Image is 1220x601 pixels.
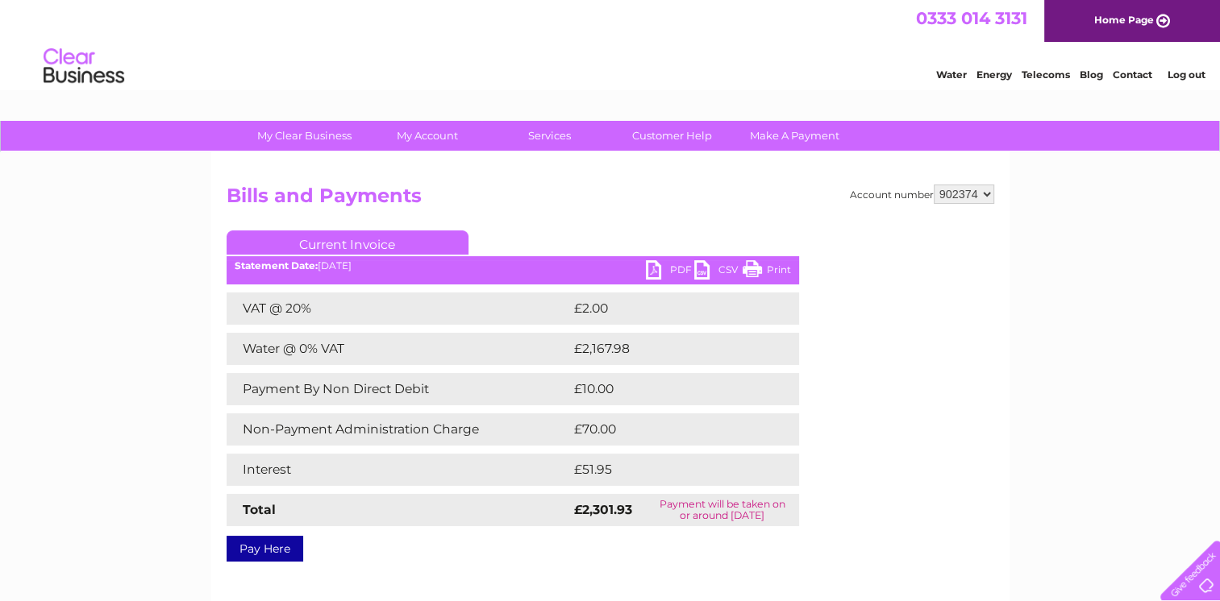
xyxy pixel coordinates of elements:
[230,9,992,78] div: Clear Business is a trading name of Verastar Limited (registered in [GEOGRAPHIC_DATA] No. 3667643...
[238,121,371,151] a: My Clear Business
[916,8,1027,28] a: 0333 014 3131
[850,184,994,204] div: Account number
[1022,68,1070,81] a: Telecoms
[570,333,773,365] td: £2,167.98
[570,292,762,325] td: £2.00
[227,292,570,325] td: VAT @ 20%
[227,373,570,405] td: Payment By Non Direct Debit
[570,373,766,405] td: £10.00
[646,260,694,284] a: PDF
[1080,68,1103,81] a: Blog
[936,68,967,81] a: Water
[645,494,798,526] td: Payment will be taken on or around [DATE]
[227,230,468,255] a: Current Invoice
[360,121,493,151] a: My Account
[483,121,616,151] a: Services
[243,502,276,517] strong: Total
[694,260,743,284] a: CSV
[1113,68,1152,81] a: Contact
[743,260,791,284] a: Print
[227,413,570,446] td: Non-Payment Administration Charge
[227,536,303,562] a: Pay Here
[606,121,739,151] a: Customer Help
[1167,68,1205,81] a: Log out
[570,413,768,446] td: £70.00
[227,454,570,486] td: Interest
[728,121,861,151] a: Make A Payment
[570,454,765,486] td: £51.95
[227,333,570,365] td: Water @ 0% VAT
[976,68,1012,81] a: Energy
[227,260,799,271] div: [DATE]
[227,184,994,215] h2: Bills and Payments
[235,259,318,271] b: Statement Date:
[43,42,125,91] img: logo.png
[574,502,632,517] strong: £2,301.93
